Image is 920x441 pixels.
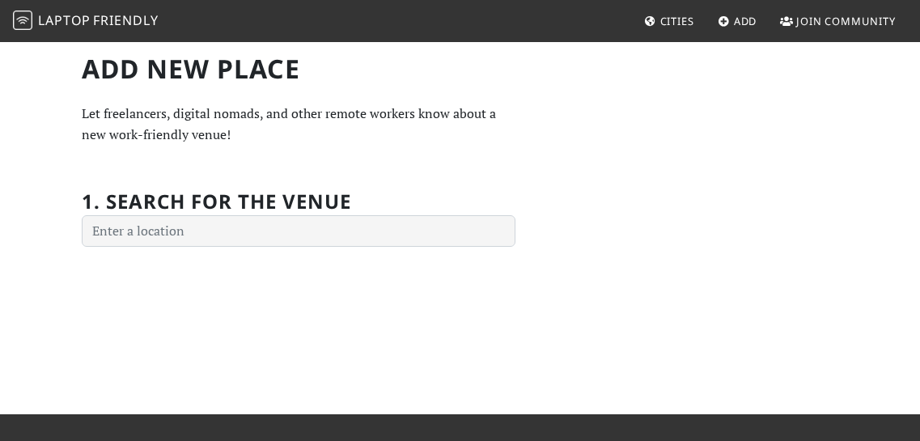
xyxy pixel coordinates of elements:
[38,11,91,29] span: Laptop
[82,53,515,84] h1: Add new Place
[82,190,351,214] h2: 1. Search for the venue
[660,14,694,28] span: Cities
[93,11,158,29] span: Friendly
[796,14,896,28] span: Join Community
[82,215,515,248] input: Enter a location
[638,6,701,36] a: Cities
[82,171,125,295] label: If you are a human, ignore this field
[13,7,159,36] a: LaptopFriendly LaptopFriendly
[734,14,757,28] span: Add
[774,6,902,36] a: Join Community
[711,6,764,36] a: Add
[82,104,515,145] p: Let freelancers, digital nomads, and other remote workers know about a new work-friendly venue!
[13,11,32,30] img: LaptopFriendly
